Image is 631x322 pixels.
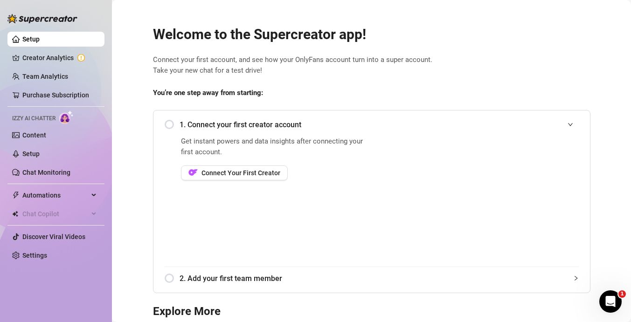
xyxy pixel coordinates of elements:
a: Creator Analytics exclamation-circle [22,50,97,65]
a: Purchase Subscription [22,91,89,99]
span: expanded [568,122,573,127]
iframe: Intercom live chat [599,290,622,313]
a: Setup [22,150,40,158]
button: OFConnect Your First Creator [181,165,288,180]
iframe: Add Creators [392,136,579,255]
span: 1. Connect your first creator account [180,119,579,130]
span: Chat Copilot [22,206,89,221]
a: OFConnect Your First Creator [181,165,369,180]
span: Connect Your First Creator [201,169,280,177]
div: 1. Connect your first creator account [165,113,579,136]
a: Settings [22,252,47,259]
img: logo-BBDzfeDw.svg [7,14,77,23]
div: 2. Add your first team member [165,267,579,290]
span: Connect your first account, and see how your OnlyFans account turn into a super account. Take you... [153,55,590,76]
span: thunderbolt [12,192,20,199]
span: collapsed [573,275,579,281]
strong: You’re one step away from starting: [153,89,263,97]
span: Automations [22,188,89,203]
h3: Explore More [153,304,590,319]
span: 1 [618,290,626,298]
span: 2. Add your first team member [180,273,579,284]
img: OF [188,168,198,177]
img: AI Chatter [59,110,74,124]
h2: Welcome to the Supercreator app! [153,26,590,43]
span: Get instant powers and data insights after connecting your first account. [181,136,369,158]
a: Discover Viral Videos [22,233,85,240]
img: Chat Copilot [12,211,18,217]
span: Izzy AI Chatter [12,114,55,123]
a: Chat Monitoring [22,169,70,176]
a: Content [22,131,46,139]
a: Team Analytics [22,73,68,80]
a: Setup [22,35,40,43]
